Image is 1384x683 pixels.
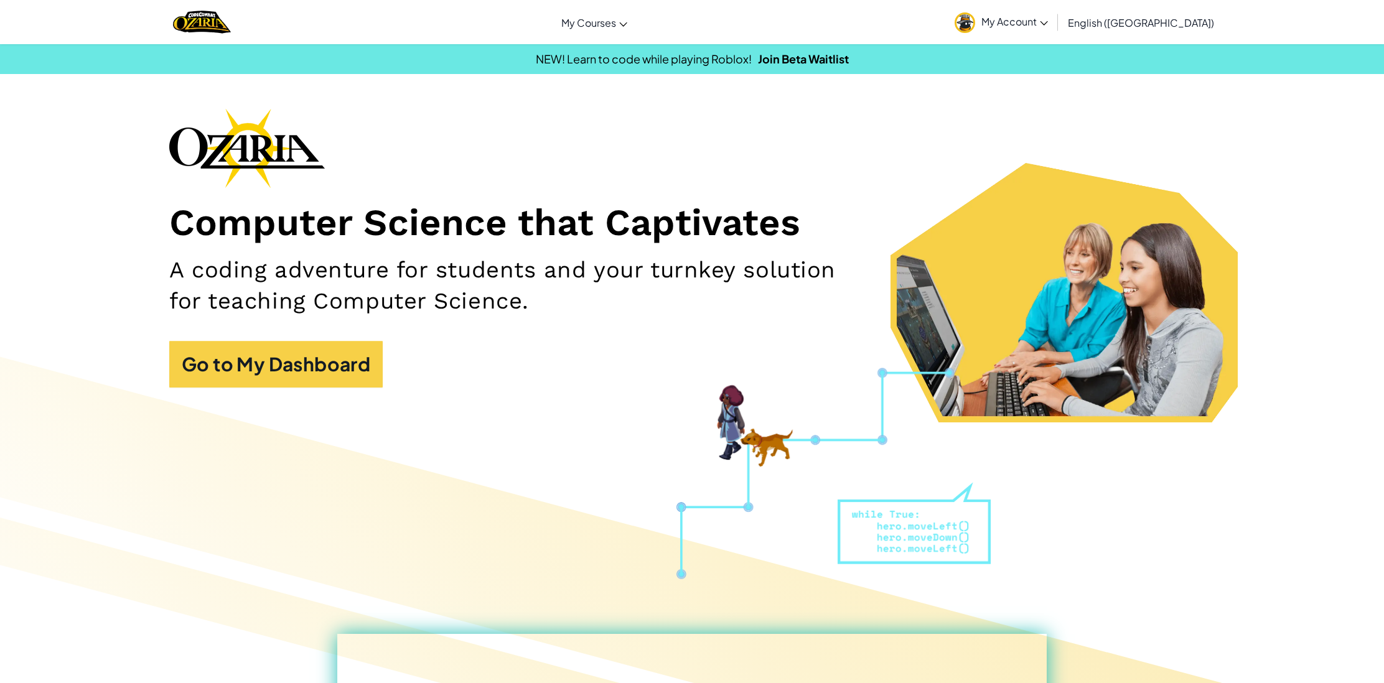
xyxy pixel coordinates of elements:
[561,16,616,29] span: My Courses
[536,52,752,66] span: NEW! Learn to code while playing Roblox!
[169,200,1215,246] h1: Computer Science that Captivates
[1062,6,1220,39] a: English ([GEOGRAPHIC_DATA])
[955,12,975,33] img: avatar
[173,9,231,35] img: Home
[948,2,1054,42] a: My Account
[758,52,849,66] a: Join Beta Waitlist
[169,108,325,188] img: Ozaria branding logo
[173,9,231,35] a: Ozaria by CodeCombat logo
[169,254,870,316] h2: A coding adventure for students and your turnkey solution for teaching Computer Science.
[169,341,383,388] a: Go to My Dashboard
[555,6,634,39] a: My Courses
[1068,16,1214,29] span: English ([GEOGRAPHIC_DATA])
[981,15,1048,28] span: My Account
